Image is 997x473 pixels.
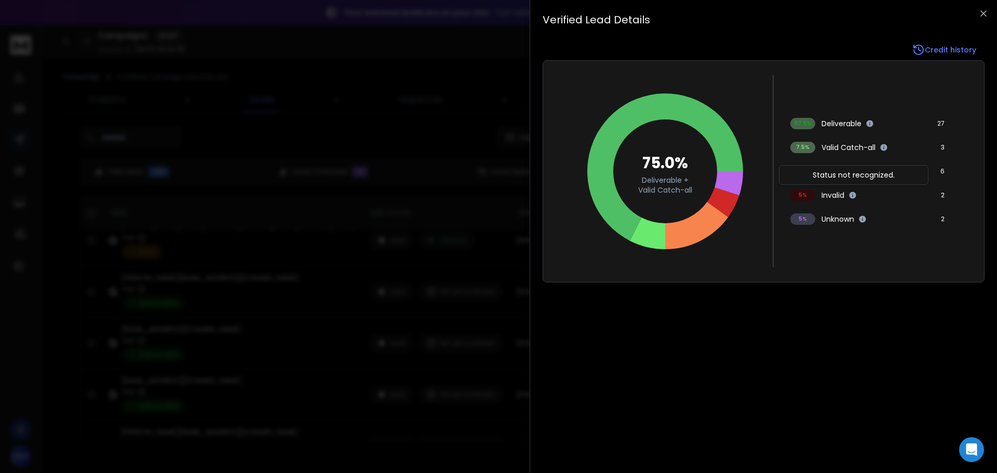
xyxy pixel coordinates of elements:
[821,118,861,129] p: Deliverable
[821,190,844,200] p: Invalid
[940,167,945,175] p: 6
[821,142,875,153] p: Valid Catch-all
[779,165,928,185] div: Status not recognized.
[642,175,689,185] text: Deliverable +
[799,191,807,199] p: 5 %
[821,214,854,224] p: Unknown
[937,119,945,128] p: 27
[642,152,688,174] text: 75.0 %
[638,185,692,195] text: Valid Catch-all
[796,143,810,152] p: 7.5 %
[941,215,945,223] p: 2
[959,437,984,462] div: Open Intercom Messenger
[543,12,985,27] h3: Verified Lead Details
[941,143,945,152] p: 3
[904,39,985,60] a: Credit history
[799,215,807,223] p: 5 %
[794,119,812,128] p: 67.5 %
[941,191,945,199] p: 2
